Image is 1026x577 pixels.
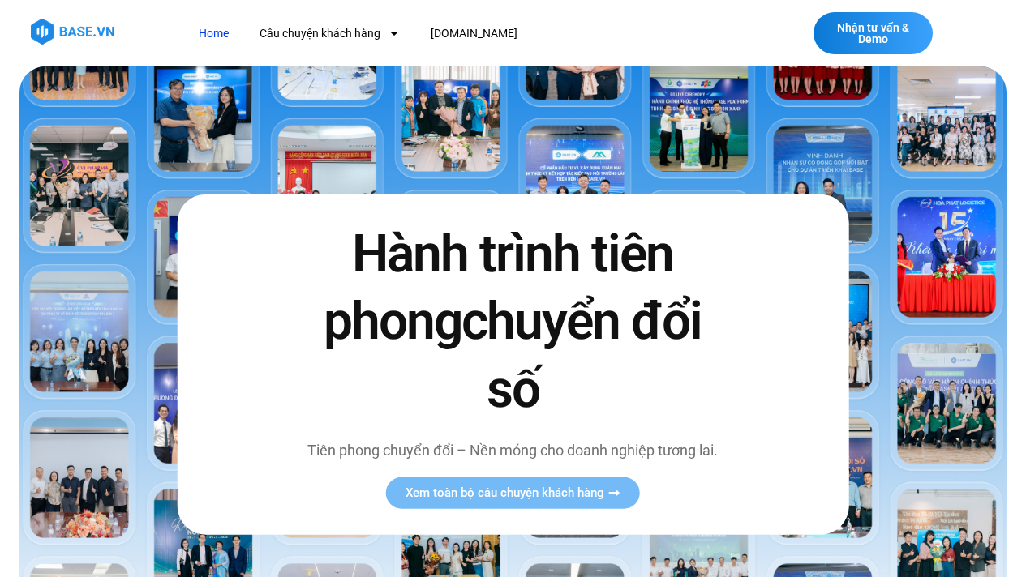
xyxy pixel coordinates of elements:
span: Xem toàn bộ câu chuyện khách hàng [406,487,604,499]
a: Home [187,19,241,49]
a: Xem toàn bộ câu chuyện khách hàng [386,477,640,509]
a: Nhận tư vấn & Demo [814,12,933,54]
span: chuyển đổi số [461,291,702,419]
span: Nhận tư vấn & Demo [830,22,917,45]
nav: Menu [187,19,732,49]
h2: Hành trình tiên phong [303,220,724,423]
a: [DOMAIN_NAME] [419,19,530,49]
p: Tiên phong chuyển đổi – Nền móng cho doanh nghiệp tương lai. [303,439,724,461]
a: Câu chuyện khách hàng [247,19,412,49]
